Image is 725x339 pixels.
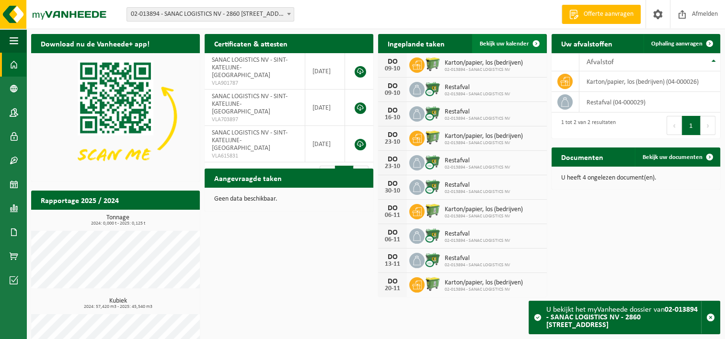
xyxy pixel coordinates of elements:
[205,34,297,53] h2: Certificaten & attesten
[383,237,402,243] div: 06-11
[701,116,715,135] button: Next
[644,34,719,53] a: Ophaling aanvragen
[127,7,294,22] span: 02-013894 - SANAC LOGISTICS NV - 2860 SINT-KATELIJNE-WAVER, LOMBAARDSTRAAT 2
[305,126,345,162] td: [DATE]
[212,116,298,124] span: VLA703897
[36,305,200,309] span: 2024: 57,420 m3 - 2025: 45,540 m3
[425,105,441,121] img: WB-0660-CU
[383,156,402,163] div: DO
[383,131,402,139] div: DO
[383,90,402,97] div: 09-10
[212,56,288,79] span: SANAC LOGISTICS NV - SINT-KATELIJNE-[GEOGRAPHIC_DATA]
[383,66,402,72] div: 09-10
[31,191,128,209] h2: Rapportage 2025 / 2024
[383,139,402,146] div: 23-10
[445,230,510,238] span: Restafval
[445,214,523,219] span: 02-013894 - SANAC LOGISTICS NV
[556,115,616,136] div: 1 tot 2 van 2 resultaten
[445,157,510,165] span: Restafval
[552,34,622,53] h2: Uw afvalstoffen
[425,80,441,97] img: WB-0660-CU
[581,10,636,19] span: Offerte aanvragen
[383,285,402,292] div: 20-11
[480,41,529,47] span: Bekijk uw kalender
[651,41,702,47] span: Ophaling aanvragen
[305,53,345,90] td: [DATE]
[445,262,510,268] span: 02-013894 - SANAC LOGISTICS NV
[383,229,402,237] div: DO
[445,279,523,287] span: Karton/papier, los (bedrijven)
[562,5,641,24] a: Offerte aanvragen
[561,175,711,181] p: U heeft 4 ongelezen document(en).
[212,129,288,152] span: SANAC LOGISTICS NV - SINT-KATELIJNE-[GEOGRAPHIC_DATA]
[36,221,200,226] span: 2024: 0,000 t - 2025: 0,125 t
[445,133,523,140] span: Karton/papier, los (bedrijven)
[635,147,719,167] a: Bekijk uw documenten
[445,181,510,189] span: Restafval
[425,276,441,292] img: WB-0660-HPE-GN-50
[378,34,454,53] h2: Ingeplande taken
[383,204,402,212] div: DO
[546,301,701,334] div: U bekijkt het myVanheede dossier van
[383,261,402,268] div: 13-11
[579,71,720,92] td: karton/papier, los (bedrijven) (04-000026)
[31,34,159,53] h2: Download nu de Vanheede+ app!
[214,196,364,203] p: Geen data beschikbaar.
[383,188,402,194] div: 30-10
[383,180,402,188] div: DO
[643,154,702,160] span: Bekijk uw documenten
[212,93,288,115] span: SANAC LOGISTICS NV - SINT-KATELIJNE-[GEOGRAPHIC_DATA]
[552,147,613,166] h2: Documenten
[383,107,402,114] div: DO
[383,114,402,121] div: 16-10
[425,227,441,243] img: WB-0660-CU
[472,34,546,53] a: Bekijk uw kalender
[445,91,510,97] span: 02-013894 - SANAC LOGISTICS NV
[383,253,402,261] div: DO
[667,116,682,135] button: Previous
[212,152,298,160] span: VLA615831
[445,287,523,293] span: 02-013894 - SANAC LOGISTICS NV
[445,255,510,262] span: Restafval
[36,298,200,309] h3: Kubiek
[383,58,402,66] div: DO
[579,92,720,113] td: restafval (04-000029)
[383,82,402,90] div: DO
[445,59,523,67] span: Karton/papier, los (bedrijven)
[445,238,510,244] span: 02-013894 - SANAC LOGISTICS NV
[127,8,294,21] span: 02-013894 - SANAC LOGISTICS NV - 2860 SINT-KATELIJNE-WAVER, LOMBAARDSTRAAT 2
[445,67,523,73] span: 02-013894 - SANAC LOGISTICS NV
[425,56,441,72] img: WB-0660-HPE-GN-50
[425,154,441,170] img: WB-0660-CU
[445,206,523,214] span: Karton/papier, los (bedrijven)
[445,189,510,195] span: 02-013894 - SANAC LOGISTICS NV
[445,165,510,170] span: 02-013894 - SANAC LOGISTICS NV
[128,209,199,228] a: Bekijk rapportage
[445,108,510,116] span: Restafval
[383,278,402,285] div: DO
[383,212,402,219] div: 06-11
[445,140,523,146] span: 02-013894 - SANAC LOGISTICS NV
[445,84,510,91] span: Restafval
[546,306,698,329] strong: 02-013894 - SANAC LOGISTICS NV - 2860 [STREET_ADDRESS]
[445,116,510,122] span: 02-013894 - SANAC LOGISTICS NV
[682,116,701,135] button: 1
[205,169,291,187] h2: Aangevraagde taken
[36,215,200,226] h3: Tonnage
[425,178,441,194] img: WB-0660-CU
[31,53,200,180] img: Download de VHEPlus App
[425,129,441,146] img: WB-0660-HPE-GN-50
[587,58,614,66] span: Afvalstof
[383,163,402,170] div: 23-10
[425,203,441,219] img: WB-0660-HPE-GN-50
[305,90,345,126] td: [DATE]
[212,79,298,87] span: VLA901787
[425,251,441,268] img: WB-0660-CU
